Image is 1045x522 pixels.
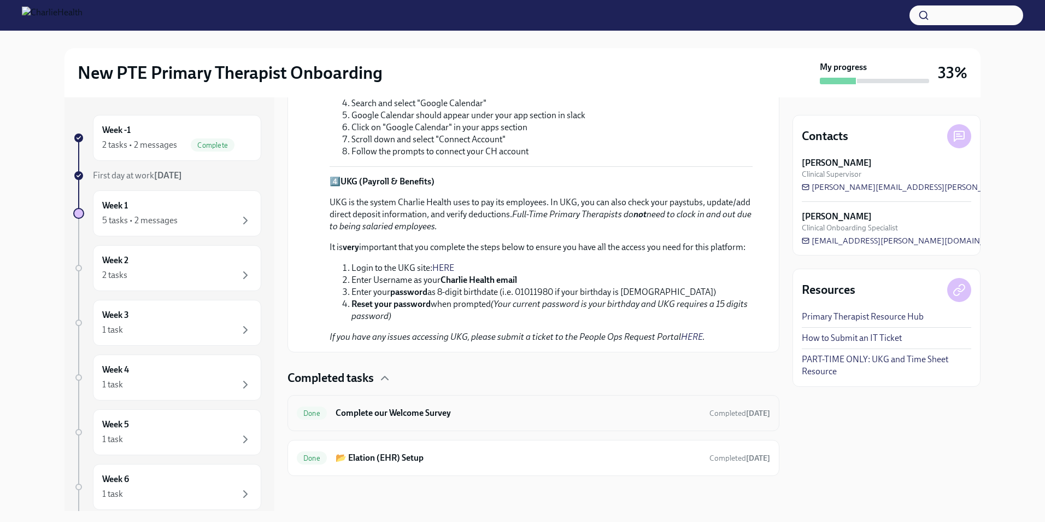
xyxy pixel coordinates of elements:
[102,324,123,336] div: 1 task
[802,211,872,223] strong: [PERSON_NAME]
[351,274,753,286] li: Enter Username as your
[351,134,753,146] li: Scroll down and select "Connect Account"
[102,309,129,321] h6: Week 3
[938,63,967,83] h3: 33%
[802,332,902,344] a: How to Submit an IT Ticket
[802,169,861,179] span: Clinical Supervisor
[340,176,435,187] strong: UKG (Payroll & Benefits)
[802,128,848,144] h4: Contacts
[351,146,753,158] li: Follow the prompts to connect your CH account
[820,61,867,73] strong: My progress
[709,454,770,463] span: Completed
[802,157,872,169] strong: [PERSON_NAME]
[102,139,177,151] div: 2 tasks • 2 messages
[102,379,123,391] div: 1 task
[330,209,752,231] em: Full-Time Primary Therapists do need to clock in and out due to being salaried employees.
[432,263,454,273] a: HERE
[746,409,770,418] strong: [DATE]
[73,300,261,346] a: Week 31 task
[802,235,1011,246] a: [EMAIL_ADDRESS][PERSON_NAME][DOMAIN_NAME]
[441,275,517,285] strong: Charlie Health email
[351,109,753,121] li: Google Calendar should appear under your app section in slack
[709,409,770,418] span: Completed
[297,409,327,417] span: Done
[330,332,705,342] em: If you have any issues accessing UKG, please submit a ticket to the People Ops Request Portal .
[351,299,431,309] strong: Reset your password
[102,254,128,266] h6: Week 2
[330,176,753,188] p: 4️⃣
[102,200,128,212] h6: Week 1
[351,286,753,298] li: Enter your as 8-digit birthdate (i.e. 01011980 if your birthday is [DEMOGRAPHIC_DATA])
[102,124,131,136] h6: Week -1
[154,170,182,181] strong: [DATE]
[102,433,123,445] div: 1 task
[351,121,753,134] li: Click on "Google Calendar" in your apps section
[802,282,855,298] h4: Resources
[297,404,770,422] a: DoneComplete our Welcome SurveyCompleted[DATE]
[802,353,971,378] a: PART-TIME ONLY: UKG and Time Sheet Resource
[351,97,753,109] li: Search and select "Google Calendar"
[746,454,770,463] strong: [DATE]
[336,452,701,464] h6: 📂 Elation (EHR) Setup
[709,453,770,463] span: August 18th, 2025 12:43
[287,370,779,386] div: Completed tasks
[102,269,127,281] div: 2 tasks
[73,409,261,455] a: Week 51 task
[73,464,261,510] a: Week 61 task
[73,115,261,161] a: Week -12 tasks • 2 messagesComplete
[102,419,129,431] h6: Week 5
[102,364,129,376] h6: Week 4
[330,196,753,233] p: UKG is the system Charlie Health uses to pay its employees. In UKG, you can also check your payst...
[681,332,703,342] a: HERE
[297,454,327,462] span: Done
[73,355,261,401] a: Week 41 task
[73,245,261,291] a: Week 22 tasks
[351,298,753,322] li: when prompted
[287,370,374,386] h4: Completed tasks
[73,170,261,182] a: First day at work[DATE]
[102,214,178,227] div: 5 tasks • 2 messages
[22,7,83,24] img: CharlieHealth
[73,190,261,236] a: Week 15 tasks • 2 messages
[802,311,924,323] a: Primary Therapist Resource Hub
[709,408,770,419] span: August 14th, 2025 17:37
[78,62,383,84] h2: New PTE Primary Therapist Onboarding
[330,241,753,253] p: It is important that you complete the steps below to ensure you have all the access you need for ...
[633,209,647,219] strong: not
[102,473,129,485] h6: Week 6
[351,262,753,274] li: Login to the UKG site:
[297,449,770,467] a: Done📂 Elation (EHR) SetupCompleted[DATE]
[102,488,123,500] div: 1 task
[390,287,427,297] strong: password
[336,407,701,419] h6: Complete our Welcome Survey
[191,141,234,149] span: Complete
[351,299,748,321] em: (Your current password is your birthday and UKG requires a 15 digits password)
[343,242,359,252] strong: very
[802,223,898,233] span: Clinical Onboarding Specialist
[93,170,182,181] span: First day at work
